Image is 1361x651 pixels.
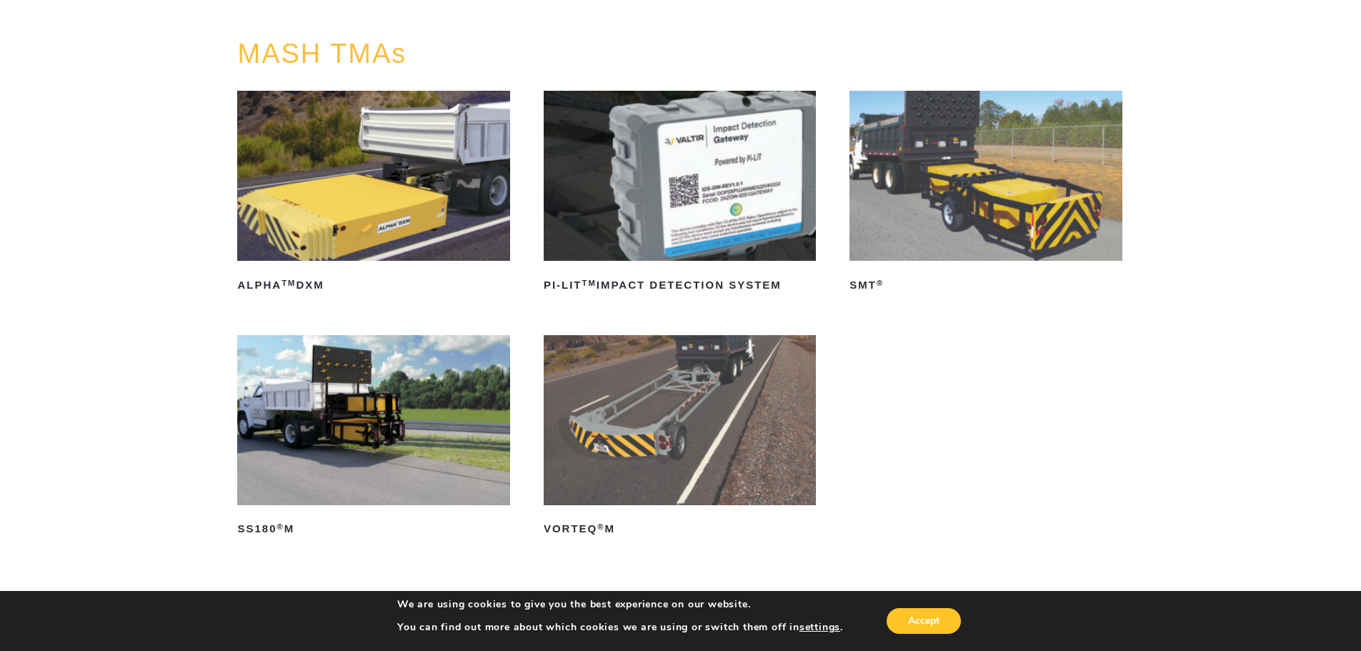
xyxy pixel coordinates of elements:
[397,621,843,634] p: You can find out more about which cookies we are using or switch them off in .
[544,91,816,297] a: PI-LITTMImpact Detection System
[281,279,296,287] sup: TM
[544,518,816,541] h2: VORTEQ M
[237,335,509,541] a: SS180®M
[277,522,284,531] sup: ®
[544,274,816,297] h2: PI-LIT Impact Detection System
[799,621,840,634] button: settings
[237,39,407,69] a: MASH TMAs
[237,274,509,297] h2: ALPHA DXM
[597,522,604,531] sup: ®
[849,91,1122,297] a: SMT®
[849,274,1122,297] h2: SMT
[877,279,884,287] sup: ®
[237,91,509,297] a: ALPHATMDXM
[544,335,816,541] a: VORTEQ®M
[237,518,509,541] h2: SS180 M
[397,598,843,611] p: We are using cookies to give you the best experience on our website.
[887,608,961,634] button: Accept
[582,279,597,287] sup: TM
